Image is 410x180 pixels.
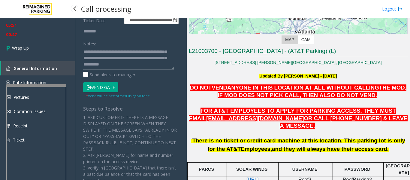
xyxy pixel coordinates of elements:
span: Rate Information [13,80,46,85]
label: Notes: [83,38,96,47]
b: Updated By [PERSON_NAME] - [DATE] [259,74,337,78]
span: General Information [14,66,57,71]
span: Employees, [241,146,272,152]
span: DO NOT [190,84,212,91]
span: PASSWORD [344,167,370,172]
span: USERNAME [292,167,318,172]
span: PARCS [199,167,214,172]
label: Send alerts to manager [83,72,135,78]
span: OR CALL [PHONE_NUMBER] & LEAVE A MESSAGE. [280,115,407,129]
span: ANYONE IN THIS LOCATION AT ALL WITHOUT CALLING [227,84,379,91]
h3: L21003700 - [GEOGRAPHIC_DATA] - (AT&T Parking) (L) [189,47,408,57]
label: Ticket Date: [82,15,123,24]
button: Vend Gate [83,82,118,93]
label: Map [282,35,298,44]
a: General Information [1,61,75,75]
div: 7010 Peachtree Dunwoody Road, Sandy Springs, GA [294,8,302,19]
span: [EMAIL_ADDRESS][DOMAIN_NAME] [206,115,304,121]
span: SOLAR WINDS [236,167,267,172]
h3: Call processing [78,2,134,16]
img: 'icon' [6,66,11,71]
span: VEND [212,84,227,91]
img: 'icon' [6,124,10,128]
a: [STREET_ADDRESS] [PERSON_NAME][GEOGRAPHIC_DATA], [GEOGRAPHIC_DATA] [215,60,382,65]
span: THE MOD [379,84,405,91]
span: Toggle popup [172,16,178,24]
img: 'icon' [6,109,11,114]
span: There is no ticket or credit card machine at this location. This parking lot is only for the AT&T [192,137,405,152]
span: Wrap Up [12,45,29,51]
label: CAM [298,35,314,44]
img: 'icon' [6,80,10,85]
span: and they will always have their access card. [272,146,389,152]
span: . IF MOD DOES NOT PICK CALL, THEN ALSO DO NOT VEND. [218,84,406,98]
a: Logout [382,6,402,12]
small: Vend will be performed using 9# tone [86,93,150,98]
img: logout [398,6,402,12]
h4: Steps to Resolve [83,106,179,112]
img: 'icon' [6,137,10,143]
img: 'icon' [6,95,11,99]
span: FOR AT&T EMPLOYEES TO APPLY FOR PARKING ACCESS, THEY MUST EMAIL [189,108,396,121]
